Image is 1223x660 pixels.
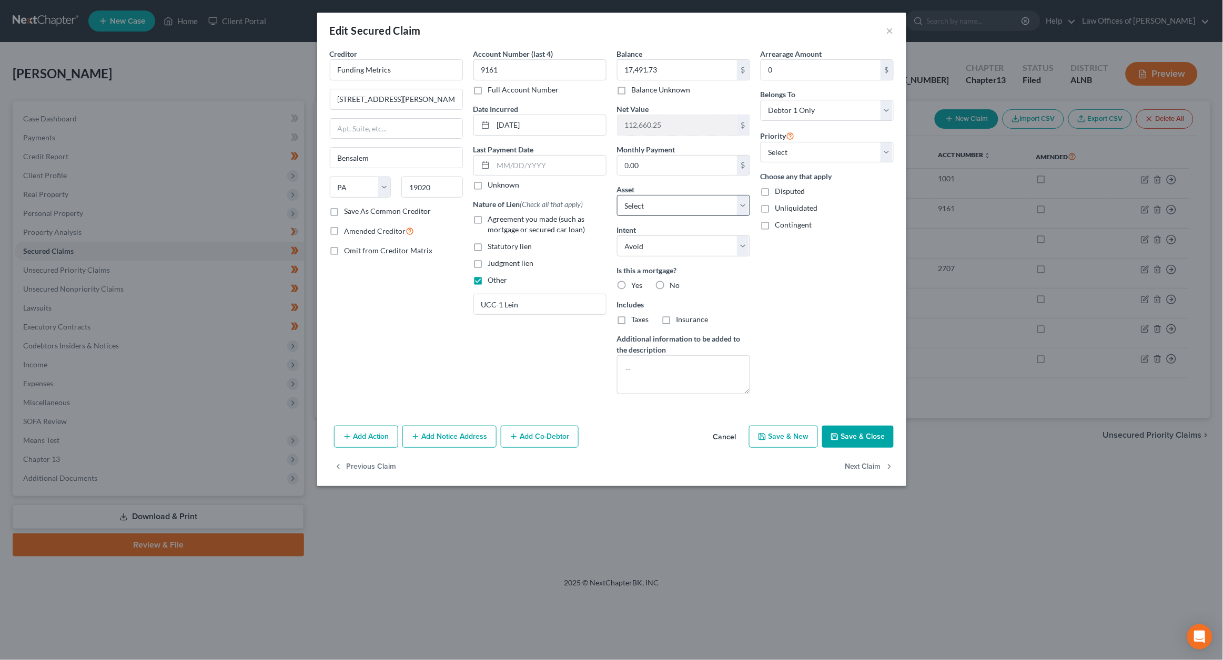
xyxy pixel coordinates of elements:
[330,23,421,38] div: Edit Secured Claim
[886,24,894,37] button: ×
[473,59,607,80] input: XXXX
[761,171,894,182] label: Choose any that apply
[488,180,520,190] label: Unknown
[330,49,358,58] span: Creditor
[488,214,585,234] span: Agreement you made (such as mortgage or secured car loan)
[493,115,606,135] input: MM/DD/YYYY
[345,246,433,255] span: Omit from Creditor Matrix
[617,265,750,276] label: Is this a mortgage?
[761,129,795,142] label: Priority
[330,119,462,139] input: Apt, Suite, etc...
[617,224,636,235] label: Intent
[402,426,497,448] button: Add Notice Address
[520,200,583,209] span: (Check all that apply)
[775,187,805,195] span: Disputed
[330,89,462,109] input: Enter address...
[474,294,606,314] input: Specify...
[737,115,750,135] div: $
[345,226,406,235] span: Amended Creditor
[737,60,750,80] div: $
[493,156,606,176] input: MM/DD/YYYY
[488,259,534,267] span: Judgment lien
[330,148,462,168] input: Enter city...
[334,456,397,478] button: Previous Claim
[618,156,737,176] input: 0.00
[334,426,398,448] button: Add Action
[617,299,750,310] label: Includes
[775,220,812,229] span: Contingent
[822,426,894,448] button: Save & Close
[618,115,737,135] input: 0.00
[845,456,894,478] button: Next Claim
[705,427,745,448] button: Cancel
[345,206,431,216] label: Save As Common Creditor
[670,281,680,290] span: No
[401,177,463,198] input: Enter zip...
[473,199,583,210] label: Nature of Lien
[473,48,553,59] label: Account Number (last 4)
[737,156,750,176] div: $
[617,48,643,59] label: Balance
[775,203,818,212] span: Unliquidated
[617,185,635,194] span: Asset
[617,333,750,355] label: Additional information to be added to the description
[330,59,463,80] input: Search creditor by name...
[632,315,649,324] span: Taxes
[488,85,559,95] label: Full Account Number
[473,104,519,115] label: Date Incurred
[501,426,579,448] button: Add Co-Debtor
[761,60,881,80] input: 0.00
[473,144,534,155] label: Last Payment Date
[761,90,796,99] span: Belongs To
[881,60,893,80] div: $
[617,104,649,115] label: Net Value
[1187,624,1212,649] div: Open Intercom Messenger
[488,275,508,284] span: Other
[632,281,643,290] span: Yes
[749,426,818,448] button: Save & New
[676,315,709,324] span: Insurance
[617,144,675,155] label: Monthly Payment
[618,60,737,80] input: 0.00
[488,242,532,251] span: Statutory lien
[761,48,822,59] label: Arrearage Amount
[632,85,691,95] label: Balance Unknown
